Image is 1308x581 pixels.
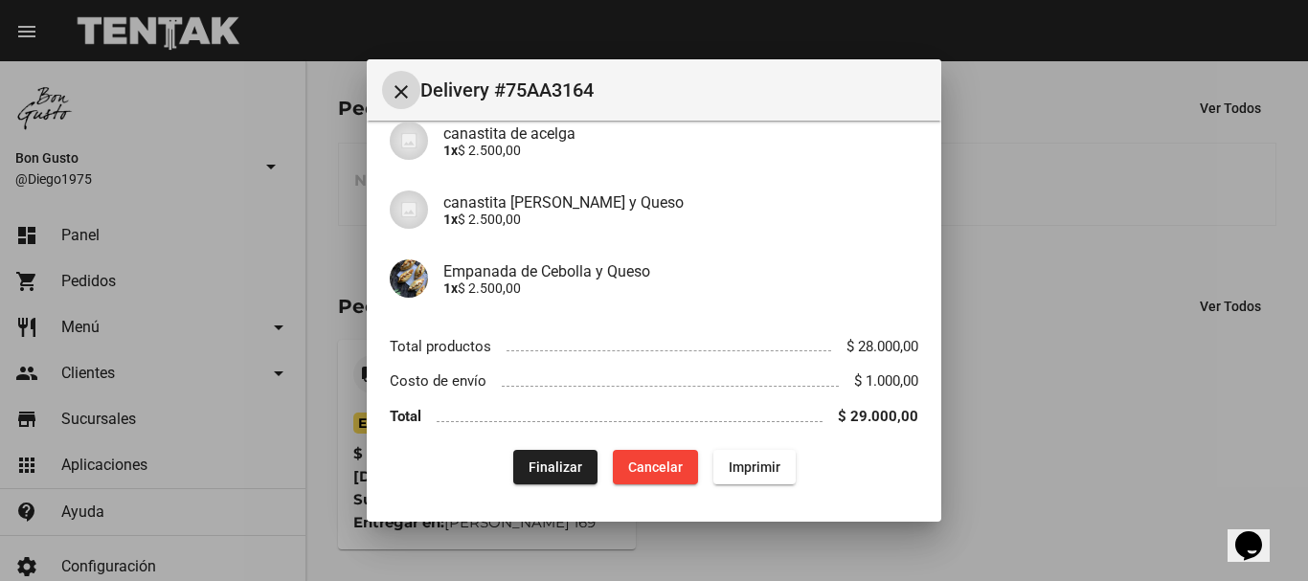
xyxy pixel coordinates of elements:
mat-icon: Cerrar [390,80,413,103]
img: 07c47add-75b0-4ce5-9aba-194f44787723.jpg [390,122,428,160]
li: Total $ 29.000,00 [390,399,918,435]
button: Finalizar [513,450,598,484]
p: $ 2.500,00 [443,212,918,227]
img: 07c47add-75b0-4ce5-9aba-194f44787723.jpg [390,190,428,229]
span: Finalizar [529,459,582,475]
p: $ 2.500,00 [443,143,918,158]
h4: Empanada de Cebolla y Queso [443,262,918,280]
li: Total productos $ 28.000,00 [390,328,918,364]
span: Imprimir [729,459,780,475]
h4: canastita de acelga [443,124,918,143]
button: Cancelar [613,450,698,484]
span: Delivery #75AA3164 [420,75,926,105]
b: 1x [443,143,458,158]
b: 1x [443,280,458,296]
h4: canastita [PERSON_NAME] y Queso [443,193,918,212]
img: 1d58e493-6d55-4540-8bda-8702df7f671a.jpg [390,259,428,298]
li: Costo de envío $ 1.000,00 [390,364,918,399]
iframe: chat widget [1228,504,1289,562]
button: Imprimir [713,450,796,484]
span: Cancelar [628,459,683,475]
button: Cerrar [382,71,420,109]
p: $ 2.500,00 [443,280,918,296]
b: 1x [443,212,458,227]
